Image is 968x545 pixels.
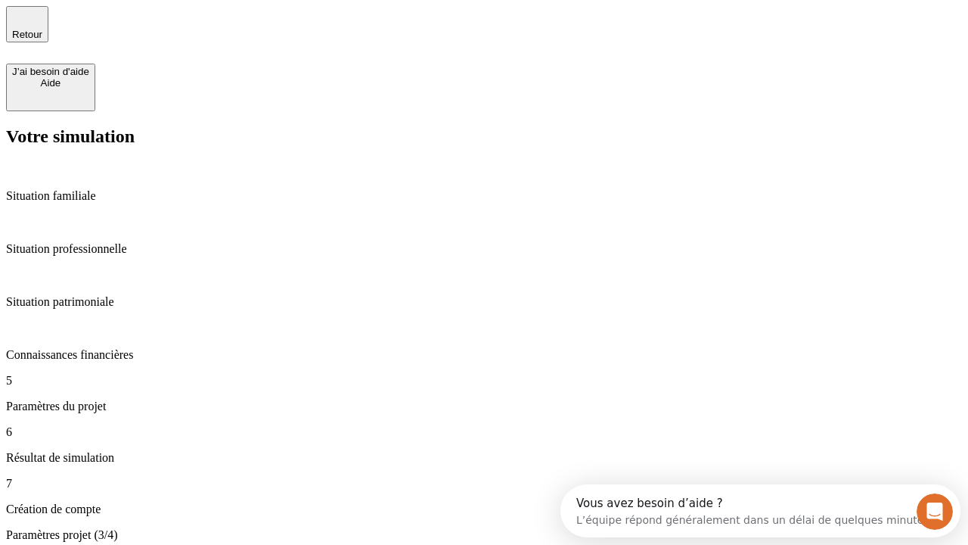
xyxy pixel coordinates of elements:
[12,29,42,40] span: Retour
[6,126,962,147] h2: Votre simulation
[6,6,417,48] div: Ouvrir le Messenger Intercom
[12,77,89,89] div: Aide
[6,400,962,413] p: Paramètres du projet
[16,25,372,41] div: L’équipe répond généralement dans un délai de quelques minutes.
[12,66,89,77] div: J’ai besoin d'aide
[6,64,95,111] button: J’ai besoin d'aideAide
[16,13,372,25] div: Vous avez besoin d’aide ?
[6,189,962,203] p: Situation familiale
[6,374,962,388] p: 5
[6,348,962,362] p: Connaissances financières
[6,451,962,465] p: Résultat de simulation
[6,242,962,256] p: Situation professionnelle
[917,494,953,530] iframe: Intercom live chat
[6,295,962,309] p: Situation patrimoniale
[6,528,962,542] p: Paramètres projet (3/4)
[560,484,960,537] iframe: Intercom live chat discovery launcher
[6,6,48,42] button: Retour
[6,503,962,516] p: Création de compte
[6,425,962,439] p: 6
[6,477,962,490] p: 7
